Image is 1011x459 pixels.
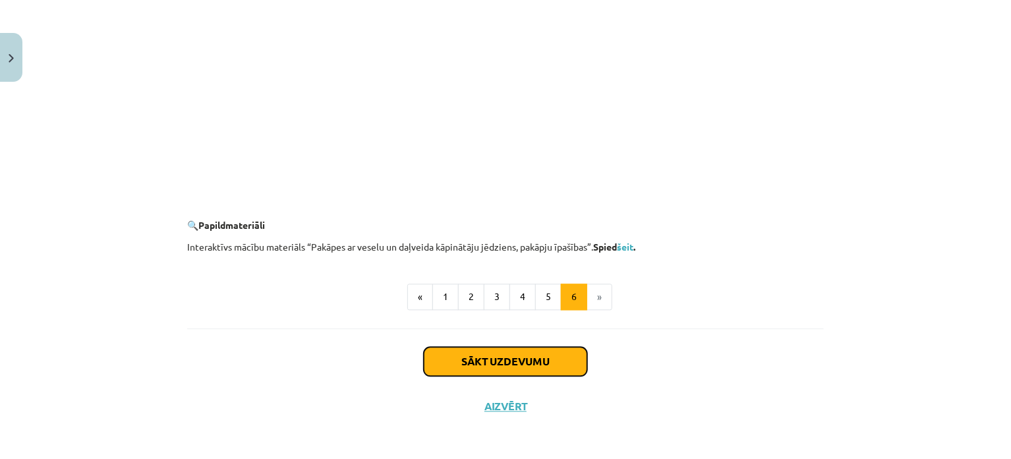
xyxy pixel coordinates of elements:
[432,284,459,310] button: 1
[593,241,635,253] b: Spied .
[187,284,824,310] nav: Page navigation example
[187,218,824,232] p: 🔍
[535,284,562,310] button: 5
[484,284,510,310] button: 3
[407,284,433,310] button: «
[424,347,587,376] button: Sākt uzdevumu
[561,284,587,310] button: 6
[9,54,14,63] img: icon-close-lesson-0947bae3869378f0d4975bcd49f059093ad1ed9edebbc8119c70593378902aed.svg
[617,241,633,253] a: šeit
[458,284,484,310] button: 2
[480,400,531,413] button: Aizvērt
[187,240,824,254] p: Interaktīvs mācību materiāls “Pakāpes ar veselu un daļveida kāpinātāju jēdziens, pakāpju īpašības”.
[198,219,265,231] b: Papildmateriāli
[509,284,536,310] button: 4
